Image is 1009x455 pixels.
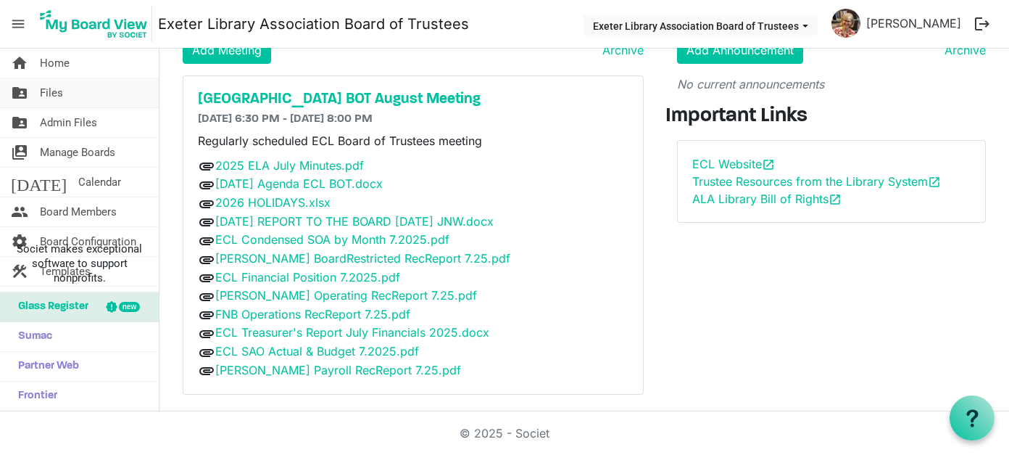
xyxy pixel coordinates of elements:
[11,352,79,381] span: Partner Web
[829,193,842,206] span: open_in_new
[11,322,52,351] span: Sumac
[198,213,215,231] span: attachment
[198,232,215,250] span: attachment
[584,15,818,36] button: Exeter Library Association Board of Trustees dropdownbutton
[158,9,469,38] a: Exeter Library Association Board of Trustees
[198,132,629,149] p: Regularly scheduled ECL Board of Trustees meeting
[198,306,215,324] span: attachment
[11,108,28,137] span: folder_shared
[40,108,97,137] span: Admin Files
[692,157,775,171] a: ECL Websiteopen_in_new
[198,269,215,287] span: attachment
[198,344,215,361] span: attachment
[215,288,477,303] a: [PERSON_NAME] Operating RecReport 7.25.pdf
[215,251,510,266] a: [PERSON_NAME] BoardRestricted RecReport 7.25.pdf
[36,6,158,42] a: My Board View Logo
[215,325,489,340] a: ECL Treasurer's Report July Financials 2025.docx
[831,9,860,38] img: oiUq6S1lSyLOqxOgPlXYhI3g0FYm13iA4qhAgY5oJQiVQn4Ddg2A9SORYVWq4Lz4pb3-biMLU3tKDRk10OVDzQ_thumb.png
[215,176,383,191] a: [DATE] Agenda ECL BOT.docx
[939,41,986,59] a: Archive
[597,41,644,59] a: Archive
[665,104,997,129] h3: Important Links
[40,138,115,167] span: Manage Boards
[11,49,28,78] span: home
[967,9,997,39] button: logout
[11,382,57,411] span: Frontier
[762,158,775,171] span: open_in_new
[119,302,140,312] div: new
[692,174,941,189] a: Trustee Resources from the Library Systemopen_in_new
[11,227,28,256] span: settings
[215,363,461,377] a: [PERSON_NAME] Payroll RecReport 7.25.pdf
[215,195,331,210] a: 2026 HOLIDAYS.xlsx
[215,307,410,321] a: FNB Operations RecReport 7.25.pdf
[198,251,215,269] span: attachment
[7,242,152,285] span: Societ makes exceptional software to support nonprofits.
[40,78,63,107] span: Files
[198,325,215,343] span: attachment
[40,227,136,256] span: Board Configuration
[11,138,28,167] span: switch_account
[215,214,494,229] a: [DATE] REPORT TO THE BOARD [DATE] JNW.docx
[198,362,215,380] span: attachment
[4,10,32,38] span: menu
[198,157,215,175] span: attachment
[40,197,117,226] span: Board Members
[198,288,215,306] span: attachment
[215,232,449,247] a: ECL Condensed SOA by Month 7.2025.pdf
[40,49,70,78] span: Home
[78,168,121,197] span: Calendar
[36,6,152,42] img: My Board View Logo
[215,270,400,284] a: ECL Financial Position 7.2025.pdf
[183,36,271,64] a: Add Meeting
[928,176,941,189] span: open_in_new
[860,9,967,38] a: [PERSON_NAME]
[11,168,67,197] span: [DATE]
[198,112,629,126] h6: [DATE] 6:30 PM - [DATE] 8:00 PM
[198,91,629,108] a: [GEOGRAPHIC_DATA] BOT August Meeting
[677,36,803,64] a: Add Announcement
[11,197,28,226] span: people
[692,192,842,206] a: ALA Library Bill of Rightsopen_in_new
[215,344,419,358] a: ECL SAO Actual & Budget 7.2025.pdf
[198,195,215,213] span: attachment
[11,78,28,107] span: folder_shared
[460,426,549,440] a: © 2025 - Societ
[198,176,215,194] span: attachment
[677,75,986,93] p: No current announcements
[215,158,364,173] a: 2025 ELA July Minutes.pdf
[11,292,88,321] span: Glass Register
